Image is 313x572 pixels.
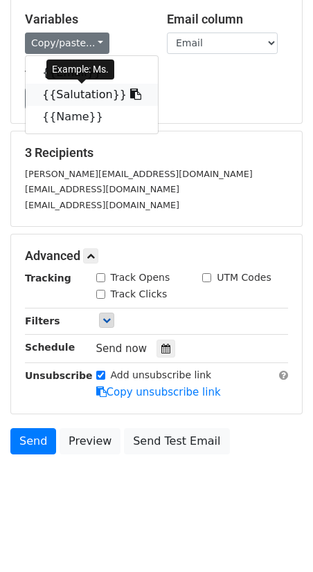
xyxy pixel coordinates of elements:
[111,287,168,302] label: Track Clicks
[244,506,313,572] iframe: Chat Widget
[217,270,271,285] label: UTM Codes
[25,315,60,326] strong: Filters
[25,12,146,27] h5: Variables
[26,84,158,106] a: {{Salutation}}
[124,428,229,454] a: Send Test Email
[25,370,93,381] strong: Unsubscribe
[25,200,179,210] small: [EMAIL_ADDRESS][DOMAIN_NAME]
[10,428,56,454] a: Send
[25,273,71,284] strong: Tracking
[46,59,114,80] div: Example: Ms.
[60,428,120,454] a: Preview
[25,145,288,160] h5: 3 Recipients
[111,368,212,382] label: Add unsubscribe link
[167,12,288,27] h5: Email column
[25,342,75,353] strong: Schedule
[25,33,109,54] a: Copy/paste...
[96,386,221,398] a: Copy unsubscribe link
[25,169,253,179] small: [PERSON_NAME][EMAIL_ADDRESS][DOMAIN_NAME]
[25,184,179,194] small: [EMAIL_ADDRESS][DOMAIN_NAME]
[96,342,147,355] span: Send now
[26,62,158,84] a: {{Email}}
[111,270,170,285] label: Track Opens
[26,106,158,128] a: {{Name}}
[25,248,288,264] h5: Advanced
